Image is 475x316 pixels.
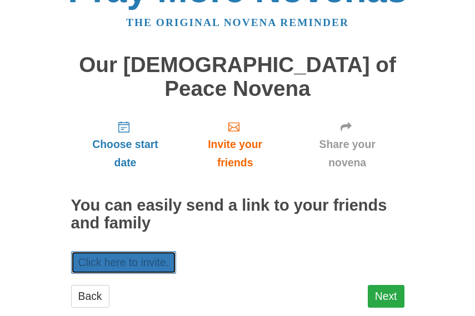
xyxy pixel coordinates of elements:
span: Share your novena [302,135,393,172]
span: Invite your friends [191,135,279,172]
a: Share your novena [291,111,404,177]
h2: You can easily send a link to your friends and family [71,197,404,232]
a: Click here to invite. [71,251,177,274]
a: Next [368,285,404,308]
a: Invite your friends [179,111,290,177]
h1: Our [DEMOGRAPHIC_DATA] of Peace Novena [71,53,404,100]
a: Choose start date [71,111,180,177]
a: Back [71,285,109,308]
a: The original novena reminder [126,17,349,28]
span: Choose start date [82,135,169,172]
